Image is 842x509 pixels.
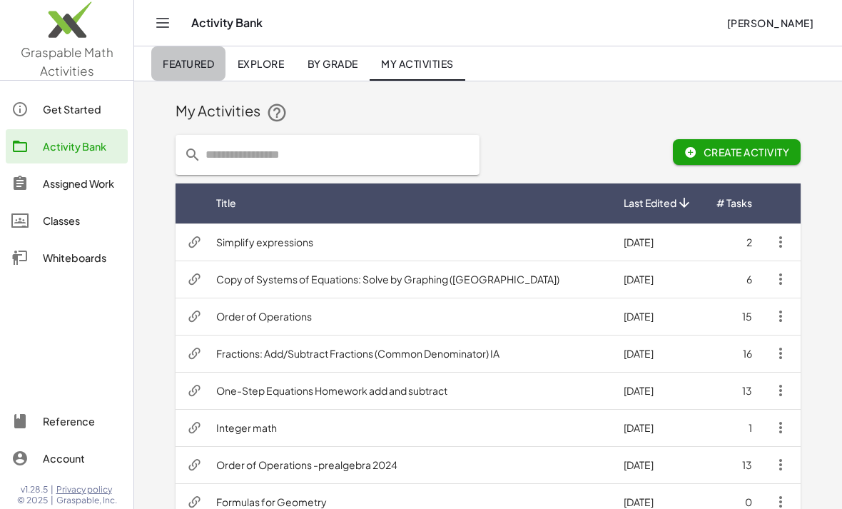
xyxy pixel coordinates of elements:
td: 6 [704,261,764,298]
td: Simplify expressions [205,223,612,261]
td: Order of Operations -prealgebra 2024 [205,446,612,483]
td: Copy of Systems of Equations: Solve by Graphing ([GEOGRAPHIC_DATA]) [205,261,612,298]
td: [DATE] [612,446,704,483]
td: 16 [704,335,764,372]
span: By Grade [307,57,357,70]
td: [DATE] [612,409,704,446]
button: [PERSON_NAME] [715,10,825,36]
td: 13 [704,372,764,409]
td: 1 [704,409,764,446]
td: [DATE] [612,372,704,409]
div: Account [43,450,122,467]
span: Graspable, Inc. [56,495,117,506]
td: 2 [704,223,764,261]
span: Graspable Math Activities [21,44,113,79]
div: Get Started [43,101,122,118]
a: Assigned Work [6,166,128,201]
td: [DATE] [612,298,704,335]
span: Title [216,196,236,211]
button: Toggle navigation [151,11,174,34]
span: Last Edited [624,196,676,211]
span: Explore [237,57,284,70]
a: Reference [6,404,128,438]
td: [DATE] [612,223,704,261]
a: Get Started [6,92,128,126]
span: Featured [163,57,214,70]
div: My Activities [176,101,801,124]
span: # Tasks [716,196,752,211]
td: Fractions: Add/Subtract Fractions (Common Denominator) IA [205,335,612,372]
i: prepended action [184,146,201,163]
td: 15 [704,298,764,335]
span: Create Activity [684,146,789,158]
div: Whiteboards [43,249,122,266]
td: [DATE] [612,261,704,298]
span: | [51,484,54,495]
span: © 2025 [17,495,48,506]
a: Whiteboards [6,241,128,275]
a: Classes [6,203,128,238]
div: Activity Bank [43,138,122,155]
div: Classes [43,212,122,229]
a: Activity Bank [6,129,128,163]
td: One-Step Equations Homework add and subtract [205,372,612,409]
td: Order of Operations [205,298,612,335]
a: Privacy policy [56,484,117,495]
span: My Activities [381,57,454,70]
td: 13 [704,446,764,483]
div: Reference [43,413,122,430]
span: [PERSON_NAME] [726,16,813,29]
a: Account [6,441,128,475]
td: [DATE] [612,335,704,372]
span: | [51,495,54,506]
div: Assigned Work [43,175,122,192]
button: Create Activity [673,139,801,165]
span: v1.28.5 [21,484,48,495]
td: Integer math [205,409,612,446]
